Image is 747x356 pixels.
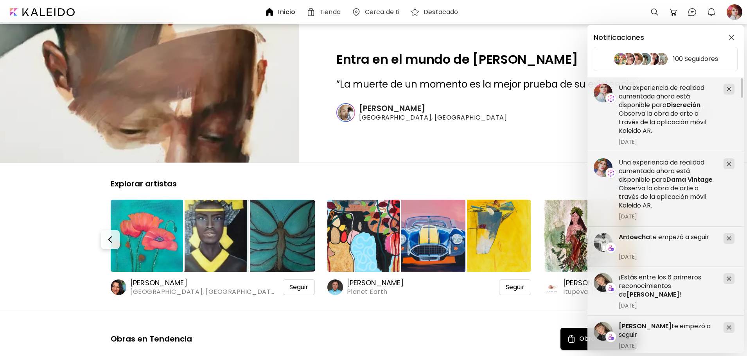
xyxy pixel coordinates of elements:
[619,213,717,220] span: [DATE]
[619,342,717,349] span: [DATE]
[619,322,672,331] span: [PERSON_NAME]
[666,100,700,109] span: Discreción
[627,290,679,299] span: [PERSON_NAME]
[619,253,717,260] span: [DATE]
[725,31,738,44] button: closeButton
[619,233,650,242] span: Antoecha
[673,55,718,63] h5: 100 Seguidores
[619,233,717,242] h5: te empezó a seguir
[729,35,734,40] img: closeButton
[666,175,713,184] span: Dama Vintage
[619,138,717,145] span: [DATE]
[619,322,717,339] h5: te empezó a seguir
[619,273,717,299] h5: ¡Estás entre los 6 primeros reconocimientos de !
[619,302,717,309] span: [DATE]
[594,34,644,41] h5: Notificaciones
[619,84,717,135] h5: Una experiencia de realidad aumentada ahora está disponible para . Observa la obra de arte a trav...
[619,158,717,210] h5: Una experiencia de realidad aumentada ahora está disponible para . Observa la obra de arte a trav...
